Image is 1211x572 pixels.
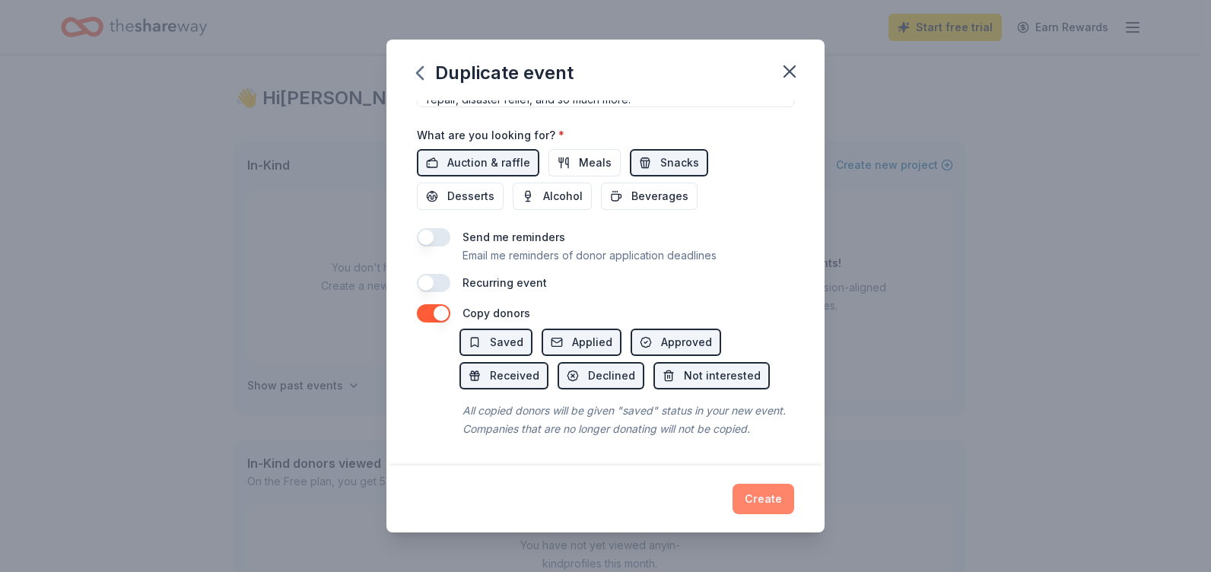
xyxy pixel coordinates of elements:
[490,333,523,351] span: Saved
[513,183,592,210] button: Alcohol
[631,187,688,205] span: Beverages
[490,367,539,385] span: Received
[572,333,612,351] span: Applied
[447,154,530,172] span: Auction & raffle
[601,183,698,210] button: Beverages
[733,484,794,514] button: Create
[558,362,644,389] button: Declined
[459,329,532,356] button: Saved
[417,183,504,210] button: Desserts
[462,246,717,265] p: Email me reminders of donor application deadlines
[588,367,635,385] span: Declined
[462,276,547,289] label: Recurring event
[447,187,494,205] span: Desserts
[579,154,612,172] span: Meals
[459,399,794,441] div: All copied donors will be given "saved" status in your new event. Companies that are no longer do...
[653,362,770,389] button: Not interested
[462,307,530,319] label: Copy donors
[660,154,699,172] span: Snacks
[661,333,712,351] span: Approved
[543,187,583,205] span: Alcohol
[417,149,539,176] button: Auction & raffle
[548,149,621,176] button: Meals
[462,230,565,243] label: Send me reminders
[684,367,761,385] span: Not interested
[631,329,721,356] button: Approved
[417,128,564,143] label: What are you looking for?
[417,61,574,85] div: Duplicate event
[542,329,621,356] button: Applied
[459,362,548,389] button: Received
[630,149,708,176] button: Snacks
